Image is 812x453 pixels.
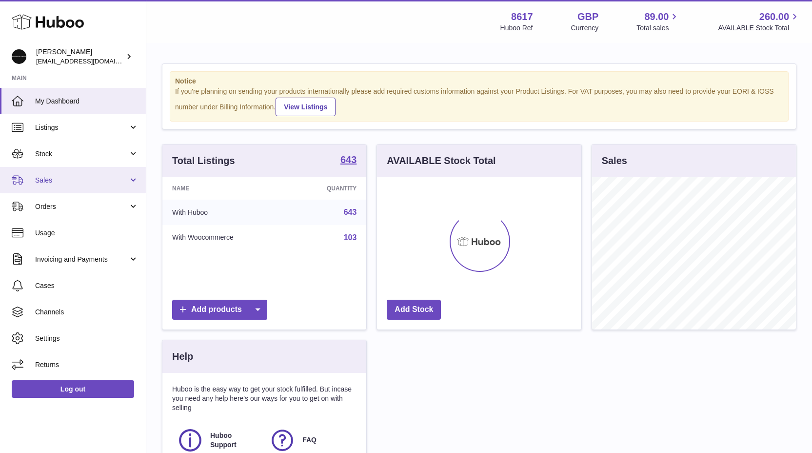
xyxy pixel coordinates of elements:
[162,225,289,250] td: With Woocommerce
[276,98,336,116] a: View Listings
[289,177,367,200] th: Quantity
[644,10,669,23] span: 89.00
[162,200,289,225] td: With Huboo
[571,23,599,33] div: Currency
[35,123,128,132] span: Listings
[175,87,783,116] div: If you're planning on sending your products internationally please add required customs informati...
[387,300,441,320] a: Add Stock
[387,154,495,167] h3: AVAILABLE Stock Total
[35,334,139,343] span: Settings
[175,77,783,86] strong: Notice
[500,23,533,33] div: Huboo Ref
[35,255,128,264] span: Invoicing and Payments
[35,360,139,370] span: Returns
[210,431,258,450] span: Huboo Support
[36,57,143,65] span: [EMAIL_ADDRESS][DOMAIN_NAME]
[35,281,139,290] span: Cases
[577,10,598,23] strong: GBP
[35,228,139,238] span: Usage
[759,10,789,23] span: 260.00
[172,350,193,363] h3: Help
[602,154,627,167] h3: Sales
[340,155,356,165] strong: 643
[35,176,128,185] span: Sales
[172,154,235,167] h3: Total Listings
[36,47,124,66] div: [PERSON_NAME]
[718,23,800,33] span: AVAILABLE Stock Total
[172,385,356,412] p: Huboo is the easy way to get your stock fulfilled. But incase you need any help here's our ways f...
[718,10,800,33] a: 260.00 AVAILABLE Stock Total
[636,23,680,33] span: Total sales
[172,300,267,320] a: Add products
[344,208,357,216] a: 643
[35,149,128,159] span: Stock
[12,380,134,398] a: Log out
[12,49,26,64] img: hello@alfredco.com
[340,155,356,166] a: 643
[162,177,289,200] th: Name
[35,202,128,211] span: Orders
[344,233,357,242] a: 103
[35,97,139,106] span: My Dashboard
[35,308,139,317] span: Channels
[636,10,680,33] a: 89.00 Total sales
[511,10,533,23] strong: 8617
[302,435,317,445] span: FAQ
